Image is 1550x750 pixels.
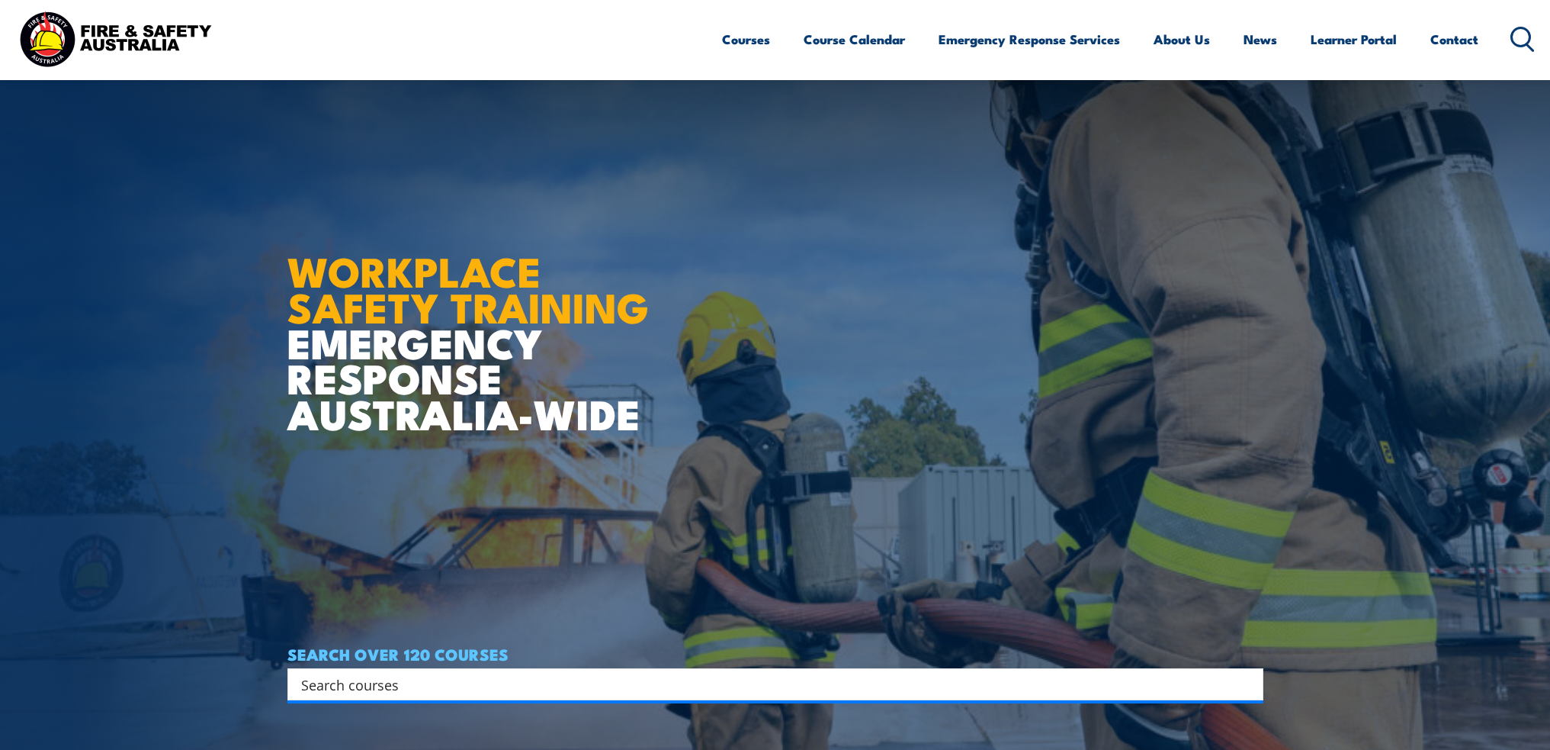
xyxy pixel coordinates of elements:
a: Courses [722,19,770,60]
form: Search form [304,674,1233,695]
a: Learner Portal [1311,19,1397,60]
a: Course Calendar [804,19,905,60]
a: News [1244,19,1277,60]
a: About Us [1154,19,1210,60]
h4: SEARCH OVER 120 COURSES [287,645,1263,662]
a: Contact [1430,19,1478,60]
input: Search input [301,673,1230,696]
a: Emergency Response Services [939,19,1120,60]
strong: WORKPLACE SAFETY TRAINING [287,238,649,337]
button: Search magnifier button [1237,674,1258,695]
h1: EMERGENCY RESPONSE AUSTRALIA-WIDE [287,214,660,431]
